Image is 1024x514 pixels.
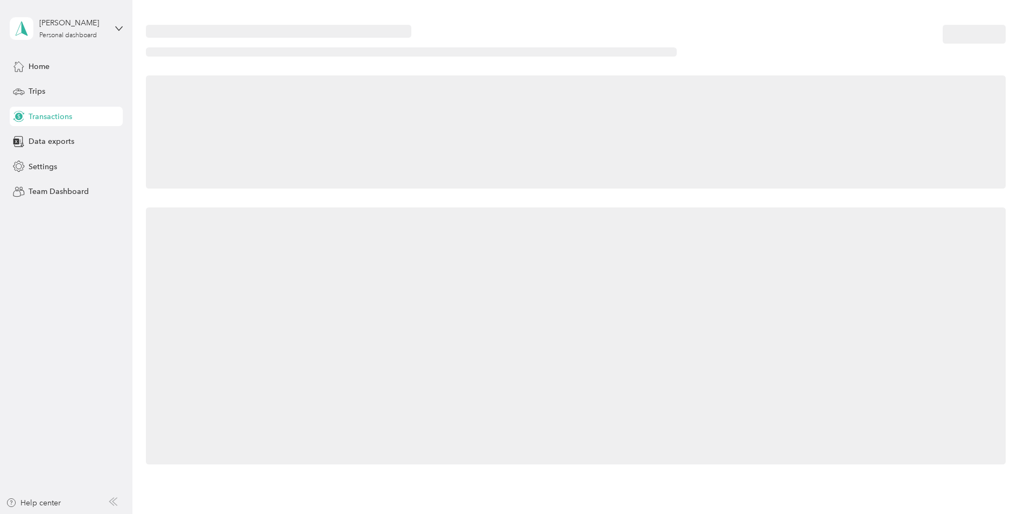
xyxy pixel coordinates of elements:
[964,454,1024,514] iframe: Everlance-gr Chat Button Frame
[29,136,74,147] span: Data exports
[29,186,89,197] span: Team Dashboard
[6,497,61,509] button: Help center
[29,161,57,172] span: Settings
[29,86,45,97] span: Trips
[29,61,50,72] span: Home
[29,111,72,122] span: Transactions
[39,32,97,39] div: Personal dashboard
[39,17,107,29] div: [PERSON_NAME]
